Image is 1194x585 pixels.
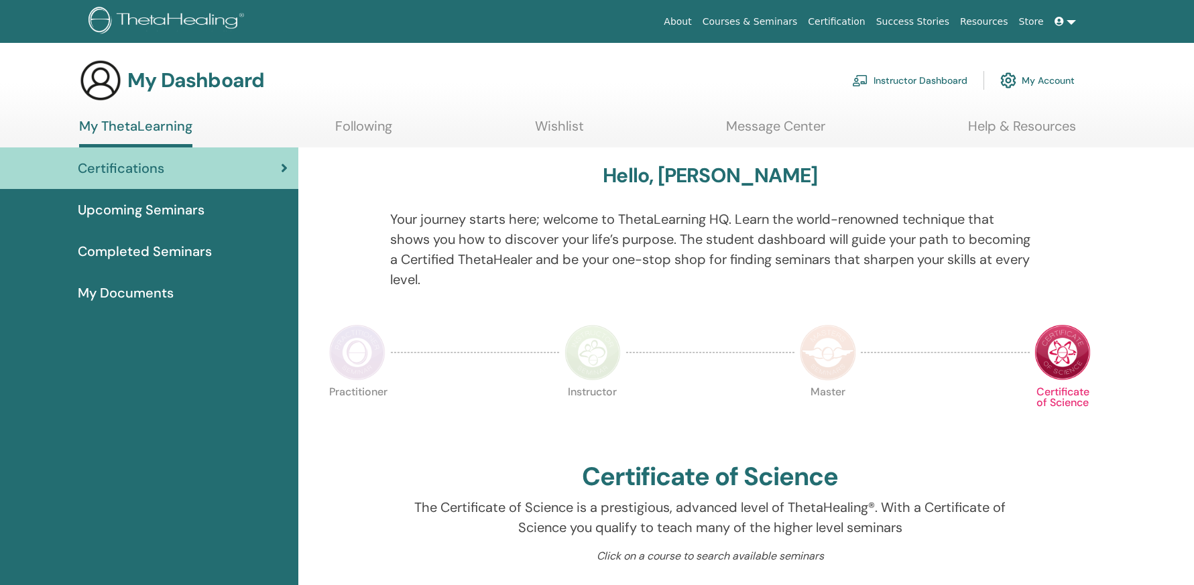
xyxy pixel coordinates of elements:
[564,387,621,443] p: Instructor
[127,68,264,92] h3: My Dashboard
[88,7,249,37] img: logo.png
[726,118,825,144] a: Message Center
[335,118,392,144] a: Following
[1000,69,1016,92] img: cog.svg
[852,66,967,95] a: Instructor Dashboard
[1000,66,1075,95] a: My Account
[658,9,697,34] a: About
[329,387,385,443] p: Practitioner
[78,200,204,220] span: Upcoming Seminars
[955,9,1014,34] a: Resources
[79,59,122,102] img: generic-user-icon.jpg
[78,158,164,178] span: Certifications
[968,118,1076,144] a: Help & Resources
[1034,387,1091,443] p: Certificate of Science
[79,118,192,147] a: My ThetaLearning
[871,9,955,34] a: Success Stories
[390,209,1030,289] p: Your journey starts here; welcome to ThetaLearning HQ. Learn the world-renowned technique that sh...
[329,324,385,381] img: Practitioner
[390,548,1030,564] p: Click on a course to search available seminars
[564,324,621,381] img: Instructor
[603,164,817,188] h3: Hello, [PERSON_NAME]
[582,462,838,493] h2: Certificate of Science
[800,324,856,381] img: Master
[1014,9,1049,34] a: Store
[390,497,1030,537] p: The Certificate of Science is a prestigious, advanced level of ThetaHealing®. With a Certificate ...
[697,9,803,34] a: Courses & Seminars
[852,74,868,86] img: chalkboard-teacher.svg
[800,387,856,443] p: Master
[535,118,584,144] a: Wishlist
[78,283,174,303] span: My Documents
[802,9,870,34] a: Certification
[1034,324,1091,381] img: Certificate of Science
[78,241,212,261] span: Completed Seminars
